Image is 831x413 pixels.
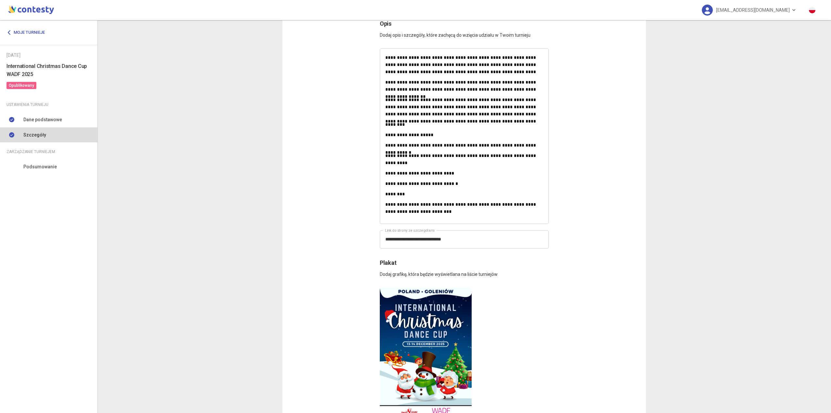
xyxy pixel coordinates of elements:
[6,82,36,89] span: Opublikowany
[6,101,91,108] div: Ustawienia turnieju
[380,259,396,266] span: Plakat
[380,20,391,27] span: Opis
[23,116,62,123] span: Dane podstawowe
[6,62,91,78] h6: International Christmas Dance Cup WADF 2025
[380,28,549,39] p: Dodaj opis i szczegóły, które zachęcą do wzięcia udziału w Twoim turnieju
[6,52,91,59] div: [DATE]
[23,131,46,138] span: Szczegóły
[6,27,50,38] a: Moje turnieje
[6,148,55,155] span: Zarządzanie turniejem
[380,267,549,278] p: Dodaj grafikę, która będzie wyświetlana na liście turniejów
[23,163,57,170] span: Podsumowanie
[716,3,790,17] span: [EMAIL_ADDRESS][DOMAIN_NAME]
